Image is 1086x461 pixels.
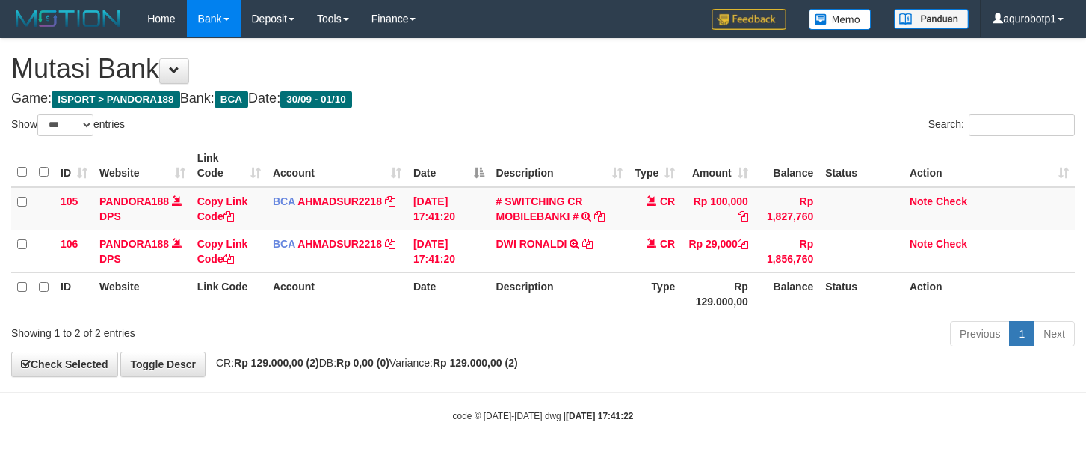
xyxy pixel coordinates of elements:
[1034,321,1075,346] a: Next
[566,411,633,421] strong: [DATE] 17:41:22
[660,195,675,207] span: CR
[407,144,490,187] th: Date: activate to sort column descending
[61,238,78,250] span: 106
[936,238,967,250] a: Check
[191,144,267,187] th: Link Code: activate to sort column ascending
[407,272,490,315] th: Date
[496,195,583,222] a: # SWITCHING CR MOBILEBANKI #
[754,144,819,187] th: Balance
[407,230,490,272] td: [DATE] 17:41:20
[267,144,407,187] th: Account: activate to sort column ascending
[55,272,93,315] th: ID
[928,114,1075,136] label: Search:
[52,91,180,108] span: ISPORT > PANDORA188
[894,9,969,29] img: panduan.png
[582,238,593,250] a: Copy DWI RONALDI to clipboard
[629,272,681,315] th: Type
[215,91,248,108] span: BCA
[910,238,933,250] a: Note
[407,187,490,230] td: [DATE] 17:41:20
[209,357,518,369] span: CR: DB: Variance:
[297,195,382,207] a: AHMADSUR2218
[55,144,93,187] th: ID: activate to sort column ascending
[11,320,441,341] div: Showing 1 to 2 of 2 entries
[93,187,191,230] td: DPS
[712,9,786,30] img: Feedback.jpg
[93,144,191,187] th: Website: activate to sort column ascending
[754,230,819,272] td: Rp 1,856,760
[61,195,78,207] span: 105
[433,357,518,369] strong: Rp 129.000,00 (2)
[950,321,1010,346] a: Previous
[99,195,169,207] a: PANDORA188
[681,230,754,272] td: Rp 29,000
[936,195,967,207] a: Check
[11,91,1075,106] h4: Game: Bank: Date:
[660,238,675,250] span: CR
[197,238,248,265] a: Copy Link Code
[297,238,382,250] a: AHMADSUR2218
[99,238,169,250] a: PANDORA188
[819,272,904,315] th: Status
[904,272,1075,315] th: Action
[754,272,819,315] th: Balance
[11,54,1075,84] h1: Mutasi Bank
[754,187,819,230] td: Rp 1,827,760
[629,144,681,187] th: Type: activate to sort column ascending
[120,352,206,377] a: Toggle Descr
[273,238,295,250] span: BCA
[681,144,754,187] th: Amount: activate to sort column ascending
[496,238,567,250] a: DWI RONALDI
[93,230,191,272] td: DPS
[191,272,267,315] th: Link Code
[385,195,395,207] a: Copy AHMADSUR2218 to clipboard
[280,91,352,108] span: 30/09 - 01/10
[819,144,904,187] th: Status
[11,352,118,377] a: Check Selected
[490,272,629,315] th: Description
[490,144,629,187] th: Description: activate to sort column ascending
[453,411,634,421] small: code © [DATE]-[DATE] dwg |
[234,357,319,369] strong: Rp 129.000,00 (2)
[809,9,871,30] img: Button%20Memo.svg
[11,114,125,136] label: Show entries
[197,195,248,222] a: Copy Link Code
[93,272,191,315] th: Website
[594,210,605,222] a: Copy # SWITCHING CR MOBILEBANKI # to clipboard
[681,272,754,315] th: Rp 129.000,00
[904,144,1075,187] th: Action: activate to sort column ascending
[1009,321,1034,346] a: 1
[681,187,754,230] td: Rp 100,000
[336,357,389,369] strong: Rp 0,00 (0)
[385,238,395,250] a: Copy AHMADSUR2218 to clipboard
[267,272,407,315] th: Account
[738,210,748,222] a: Copy Rp 100,000 to clipboard
[969,114,1075,136] input: Search:
[910,195,933,207] a: Note
[273,195,295,207] span: BCA
[11,7,125,30] img: MOTION_logo.png
[37,114,93,136] select: Showentries
[738,238,748,250] a: Copy Rp 29,000 to clipboard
